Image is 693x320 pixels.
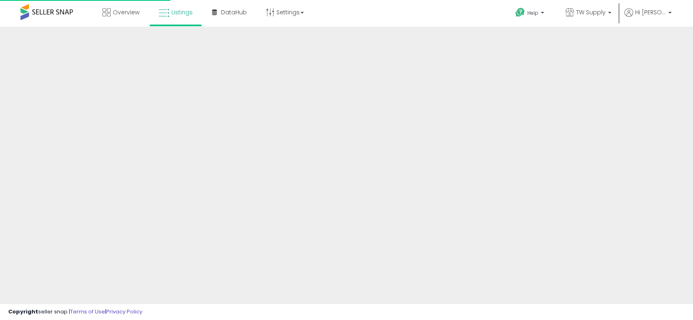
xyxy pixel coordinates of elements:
span: DataHub [221,8,247,16]
span: Help [527,9,538,16]
a: Hi [PERSON_NAME] [625,8,672,27]
span: TW Supply [576,8,606,16]
a: Privacy Policy [106,308,142,315]
i: Get Help [515,7,525,18]
span: Hi [PERSON_NAME] [635,8,666,16]
a: Help [509,1,552,27]
span: Overview [113,8,139,16]
div: seller snap | | [8,308,142,316]
a: Terms of Use [70,308,105,315]
strong: Copyright [8,308,38,315]
span: Listings [171,8,193,16]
